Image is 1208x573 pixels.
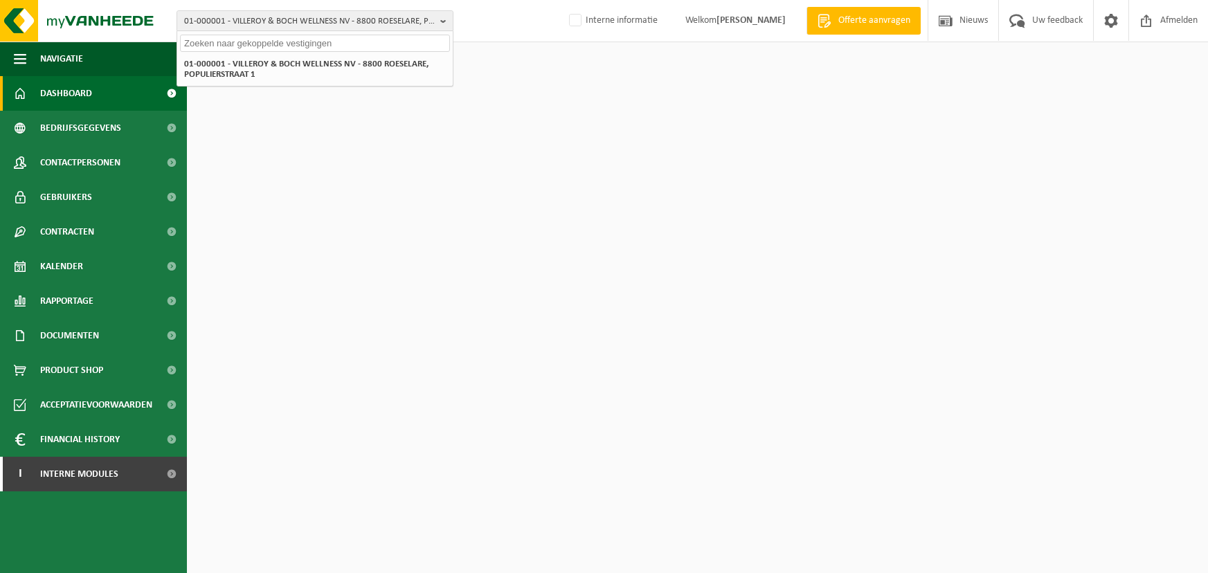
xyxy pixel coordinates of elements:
span: Financial History [40,422,120,457]
span: 01-000001 - VILLEROY & BOCH WELLNESS NV - 8800 ROESELARE, POPULIERSTRAAT 1 [184,11,435,32]
strong: 01-000001 - VILLEROY & BOCH WELLNESS NV - 8800 ROESELARE, POPULIERSTRAAT 1 [184,60,429,79]
span: Kalender [40,249,83,284]
span: Dashboard [40,76,92,111]
span: Interne modules [40,457,118,491]
span: Offerte aanvragen [835,14,914,28]
strong: [PERSON_NAME] [716,15,786,26]
span: Contracten [40,215,94,249]
span: Acceptatievoorwaarden [40,388,152,422]
span: Contactpersonen [40,145,120,180]
a: Offerte aanvragen [806,7,921,35]
span: Gebruikers [40,180,92,215]
span: Documenten [40,318,99,353]
span: Rapportage [40,284,93,318]
label: Interne informatie [566,10,658,31]
span: I [14,457,26,491]
input: Zoeken naar gekoppelde vestigingen [180,35,450,52]
button: 01-000001 - VILLEROY & BOCH WELLNESS NV - 8800 ROESELARE, POPULIERSTRAAT 1 [177,10,453,31]
span: Navigatie [40,42,83,76]
span: Product Shop [40,353,103,388]
span: Bedrijfsgegevens [40,111,121,145]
